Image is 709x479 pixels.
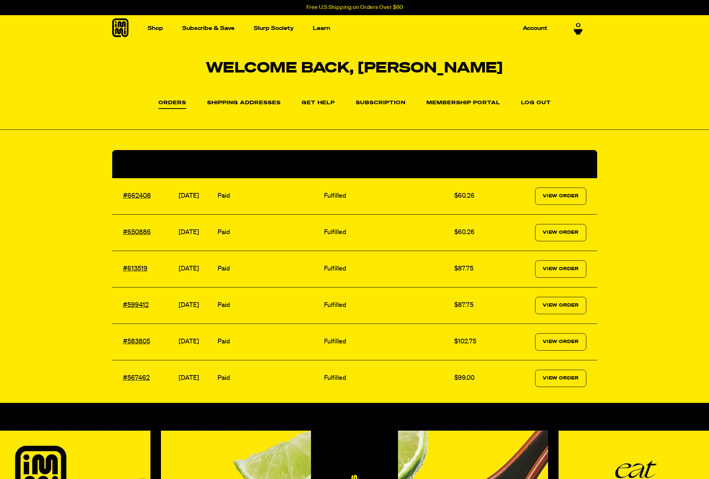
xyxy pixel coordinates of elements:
[302,100,335,106] a: Get Help
[535,224,586,241] a: View Order
[452,287,495,324] td: $87.75
[452,150,495,178] th: Total
[452,214,495,251] td: $60.26
[251,23,297,34] a: Slurp Society
[177,287,216,324] td: [DATE]
[322,287,452,324] td: Fulfilled
[322,150,452,178] th: Fulfillment Status
[216,214,322,251] td: Paid
[123,265,148,272] a: #613519
[322,324,452,360] td: Fulfilled
[520,23,550,34] a: Account
[207,100,281,106] a: Shipping Addresses
[322,360,452,396] td: Fulfilled
[322,178,452,215] td: Fulfilled
[123,193,151,199] a: #662408
[576,22,581,29] span: 0
[123,302,149,308] a: #599412
[426,100,500,106] a: Membership Portal
[216,287,322,324] td: Paid
[535,370,586,387] a: View Order
[310,23,333,34] a: Learn
[145,15,550,41] nav: Main navigation
[123,229,151,236] a: #650886
[177,178,216,215] td: [DATE]
[452,324,495,360] td: $102.75
[177,251,216,287] td: [DATE]
[356,100,406,106] a: Subscription
[535,260,586,278] a: View Order
[216,324,322,360] td: Paid
[306,4,403,11] p: Free U.S Shipping on Orders Over $60
[452,178,495,215] td: $60.26
[216,360,322,396] td: Paid
[216,178,322,215] td: Paid
[123,338,150,345] a: #583805
[535,188,586,205] a: View Order
[521,100,551,106] a: Log out
[158,100,186,109] a: Orders
[452,251,495,287] td: $87.75
[216,251,322,287] td: Paid
[177,360,216,396] td: [DATE]
[145,23,166,34] a: Shop
[452,360,495,396] td: $99.00
[322,214,452,251] td: Fulfilled
[177,150,216,178] th: Date
[179,23,237,34] a: Subscribe & Save
[216,150,322,178] th: Payment Status
[112,150,177,178] th: Order
[177,324,216,360] td: [DATE]
[574,22,583,35] a: 0
[177,214,216,251] td: [DATE]
[535,297,586,314] a: View Order
[322,251,452,287] td: Fulfilled
[123,375,150,381] a: #567462
[535,333,586,351] a: View Order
